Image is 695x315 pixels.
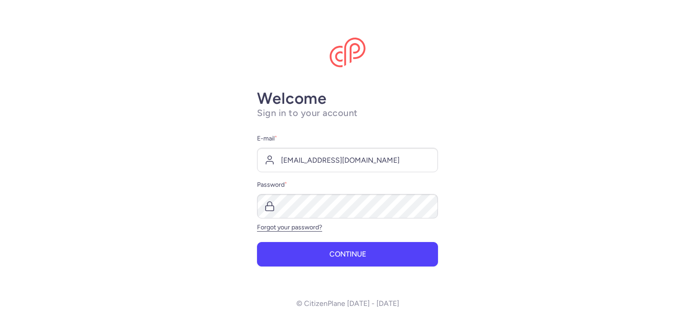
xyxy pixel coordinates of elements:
[329,250,366,258] span: Continue
[329,38,366,68] img: CitizenPlane logo
[257,89,327,108] strong: Welcome
[257,179,438,190] label: Password
[257,242,438,267] button: Continue
[257,148,438,172] input: user@example.com
[257,223,322,231] a: Forgot your password?
[257,107,438,119] h1: Sign in to your account
[296,300,399,308] p: © CitizenPlane [DATE] - [DATE]
[257,133,438,144] label: E-mail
